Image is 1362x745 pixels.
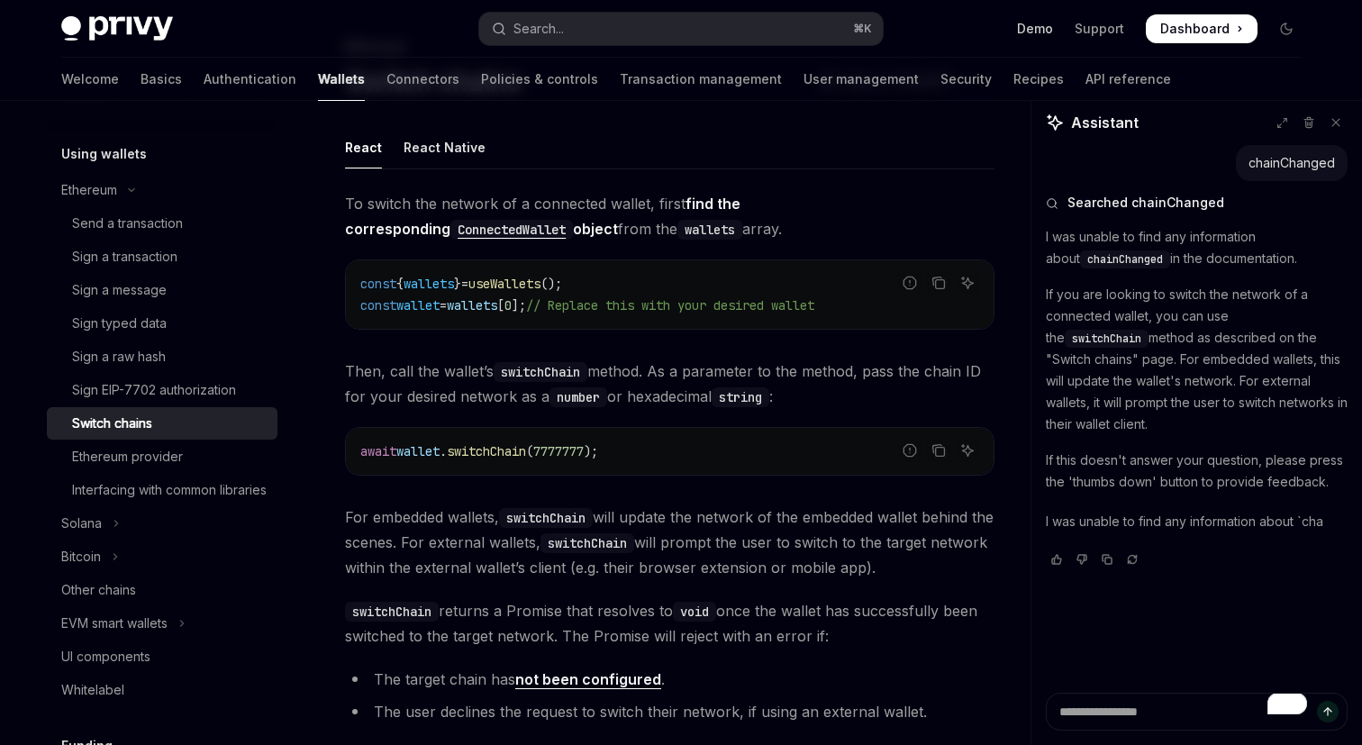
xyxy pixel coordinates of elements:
a: Dashboard [1146,14,1258,43]
a: Sign a raw hash [47,341,277,373]
a: Sign a message [47,274,277,306]
button: Ask AI [956,271,979,295]
button: Toggle Bitcoin section [47,541,277,573]
span: To switch the network of a connected wallet, first from the array. [345,191,994,241]
div: EVM smart wallets [61,613,168,634]
a: Send a transaction [47,207,277,240]
a: Interfacing with common libraries [47,474,277,506]
span: // Replace this with your desired wallet [526,297,814,313]
h5: Using wallets [61,143,147,165]
p: I was unable to find any information about `cha [1046,511,1348,532]
span: ⌘ K [853,22,872,36]
span: Searched chainChanged [1067,194,1224,212]
a: not been configured [515,670,661,689]
button: Ask AI [956,439,979,462]
button: Vote that response was not good [1071,550,1093,568]
a: find the correspondingConnectedWalletobject [345,195,740,238]
a: Security [940,58,992,101]
span: ); [584,443,598,459]
p: If this doesn't answer your question, please press the 'thumbs down' button to provide feedback. [1046,450,1348,493]
button: Vote that response was good [1046,550,1067,568]
span: Then, call the wallet’s method. As a parameter to the method, pass the chain ID for your desired ... [345,359,994,409]
code: switchChain [345,602,439,622]
button: Toggle dark mode [1272,14,1301,43]
code: void [673,602,716,622]
code: switchChain [494,362,587,382]
code: number [549,387,607,407]
div: Interfacing with common libraries [72,479,267,501]
span: = [461,276,468,292]
div: Switch chains [72,413,152,434]
code: ConnectedWallet [450,220,573,240]
a: Ethereum provider [47,441,277,473]
a: UI components [47,641,277,673]
button: Copy the contents from the code block [927,439,950,462]
a: Support [1075,20,1124,38]
div: React Native [404,126,486,168]
button: Report incorrect code [898,271,922,295]
li: The target chain has . [345,667,994,692]
a: Connectors [386,58,459,101]
a: Basics [141,58,182,101]
a: Recipes [1013,58,1064,101]
div: UI components [61,646,150,668]
button: Reload last chat [1121,550,1143,568]
button: Copy chat response [1096,550,1118,568]
a: Transaction management [620,58,782,101]
div: Bitcoin [61,546,101,568]
code: wallets [677,220,742,240]
span: { [396,276,404,292]
div: Ethereum provider [72,446,183,468]
button: Toggle Ethereum section [47,174,277,206]
span: Dashboard [1160,20,1230,38]
div: Sign EIP-7702 authorization [72,379,236,401]
span: 7777777 [533,443,584,459]
button: Send message [1317,701,1339,722]
div: Send a transaction [72,213,183,234]
textarea: To enrich screen reader interactions, please activate Accessibility in Grammarly extension settings [1046,693,1348,731]
div: Sign typed data [72,313,167,334]
div: Sign a message [72,279,167,301]
span: useWallets [468,276,540,292]
p: I was unable to find any information about in the documentation. [1046,226,1348,269]
button: Open search [479,13,883,45]
span: } [454,276,461,292]
button: Copy the contents from the code block [927,271,950,295]
code: switchChain [540,533,634,553]
span: (); [540,276,562,292]
div: Sign a transaction [72,246,177,268]
a: Authentication [204,58,296,101]
a: Policies & controls [481,58,598,101]
div: Search... [513,18,564,40]
a: User management [804,58,919,101]
a: Sign typed data [47,307,277,340]
div: Other chains [61,579,136,601]
span: = [440,297,447,313]
code: string [712,387,769,407]
span: chainChanged [1087,252,1163,267]
span: [ [497,297,504,313]
a: Whitelabel [47,674,277,706]
div: Solana [61,513,102,534]
a: Other chains [47,574,277,606]
code: switchChain [499,508,593,528]
span: const [360,276,396,292]
button: Toggle EVM smart wallets section [47,607,277,640]
span: returns a Promise that resolves to once the wallet has successfully been switched to the target n... [345,598,994,649]
div: React [345,126,382,168]
span: ( [526,443,533,459]
span: wallets [404,276,454,292]
span: await [360,443,396,459]
a: Demo [1017,20,1053,38]
span: switchChain [447,443,526,459]
span: Assistant [1071,112,1139,133]
span: . [440,443,447,459]
div: chainChanged [1248,154,1335,172]
div: Sign a raw hash [72,346,166,368]
a: Sign EIP-7702 authorization [47,374,277,406]
div: Whitelabel [61,679,124,701]
img: dark logo [61,16,173,41]
span: const [360,297,396,313]
span: switchChain [1072,332,1141,346]
span: wallet [396,443,440,459]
